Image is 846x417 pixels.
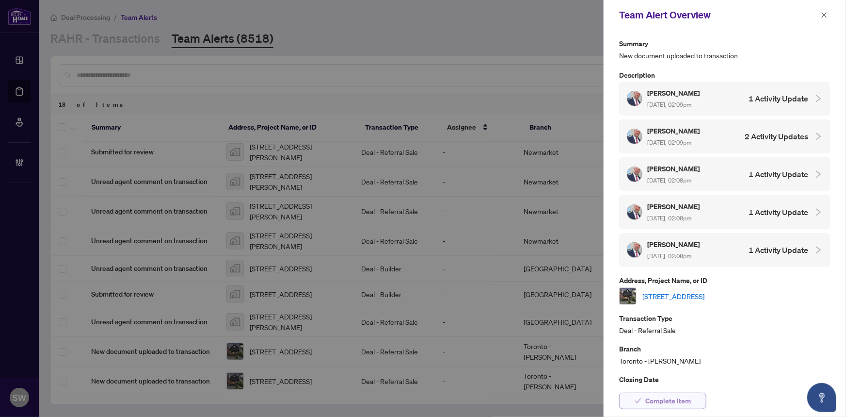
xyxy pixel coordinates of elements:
[619,69,830,81] p: Description
[619,157,830,191] div: Profile Icon[PERSON_NAME] [DATE], 02:08pm1 Activity Update
[647,252,691,260] span: [DATE], 02:08pm
[619,275,830,286] p: Address, Project Name, or ID
[647,215,691,222] span: [DATE], 02:08pm
[619,343,830,366] div: Toronto - [PERSON_NAME]
[814,246,823,254] span: collapsed
[619,393,706,409] button: Complete Item
[627,205,642,219] img: Profile Icon
[620,288,636,304] img: thumbnail-img
[627,91,642,106] img: Profile Icon
[647,125,701,136] h5: [PERSON_NAME]
[745,131,808,142] h4: 2 Activity Updates
[749,168,808,180] h4: 1 Activity Update
[619,313,830,335] div: Deal - Referral Sale
[647,139,691,146] span: [DATE], 02:09pm
[619,343,830,354] p: Branch
[627,243,642,257] img: Profile Icon
[619,233,830,267] div: Profile Icon[PERSON_NAME] [DATE], 02:08pm1 Activity Update
[627,167,642,182] img: Profile Icon
[619,374,830,385] p: Closing Date
[645,393,691,409] span: Complete Item
[642,291,704,301] a: [STREET_ADDRESS]
[814,94,823,103] span: collapsed
[749,244,808,256] h4: 1 Activity Update
[619,313,830,324] p: Transaction Type
[647,177,691,184] span: [DATE], 02:08pm
[814,132,823,141] span: collapsed
[647,101,691,108] span: [DATE], 02:09pm
[619,50,830,61] span: New document uploaded to transaction
[619,38,830,49] p: Summary
[814,170,823,179] span: collapsed
[749,206,808,218] h4: 1 Activity Update
[807,383,836,412] button: Open asap
[619,82,830,116] div: Profile Icon[PERSON_NAME] [DATE], 02:09pm1 Activity Update
[635,398,641,404] span: check
[647,163,701,174] h5: [PERSON_NAME]
[814,208,823,217] span: collapsed
[647,201,701,212] h5: [PERSON_NAME]
[619,374,830,397] div: [DATE]
[647,87,701,99] h5: [PERSON_NAME]
[627,129,642,144] img: Profile Icon
[821,12,828,18] span: close
[619,8,818,22] div: Team Alert Overview
[749,93,808,104] h4: 1 Activity Update
[619,119,830,153] div: Profile Icon[PERSON_NAME] [DATE], 02:09pm2 Activity Updates
[619,195,830,229] div: Profile Icon[PERSON_NAME] [DATE], 02:08pm1 Activity Update
[647,239,701,250] h5: [PERSON_NAME]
